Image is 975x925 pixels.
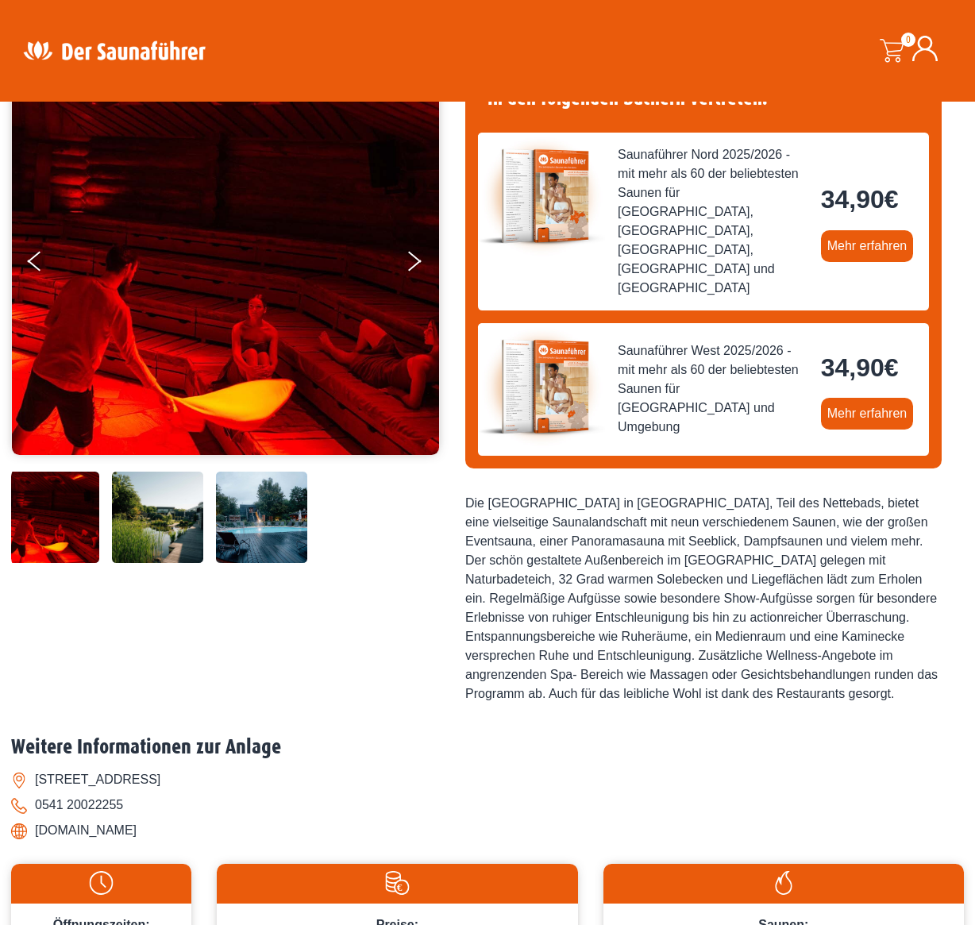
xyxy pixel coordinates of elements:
[884,185,899,214] span: €
[884,353,899,382] span: €
[618,145,808,298] span: Saunaführer Nord 2025/2026 - mit mehr als 60 der beliebtesten Saunen für [GEOGRAPHIC_DATA], [GEOG...
[11,767,964,792] li: [STREET_ADDRESS]
[821,353,899,382] bdi: 34,90
[225,871,569,895] img: Preise-weiss.svg
[618,341,808,437] span: Saunaführer West 2025/2026 - mit mehr als 60 der beliebtesten Saunen für [GEOGRAPHIC_DATA] und Um...
[821,230,914,262] a: Mehr erfahren
[478,133,605,260] img: der-saunafuehrer-2025-nord.jpg
[11,792,964,818] li: 0541 20022255
[465,494,942,703] div: Die [GEOGRAPHIC_DATA] in [GEOGRAPHIC_DATA], Teil des Nettebads, bietet eine vielseitige Saunaland...
[405,245,445,284] button: Next
[901,33,915,47] span: 0
[11,818,964,843] li: [DOMAIN_NAME]
[11,735,964,760] h2: Weitere Informationen zur Anlage
[478,323,605,450] img: der-saunafuehrer-2025-west.jpg
[19,871,183,895] img: Uhr-weiss.svg
[821,185,899,214] bdi: 34,90
[821,398,914,430] a: Mehr erfahren
[611,871,956,895] img: Flamme-weiss.svg
[28,245,67,284] button: Previous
